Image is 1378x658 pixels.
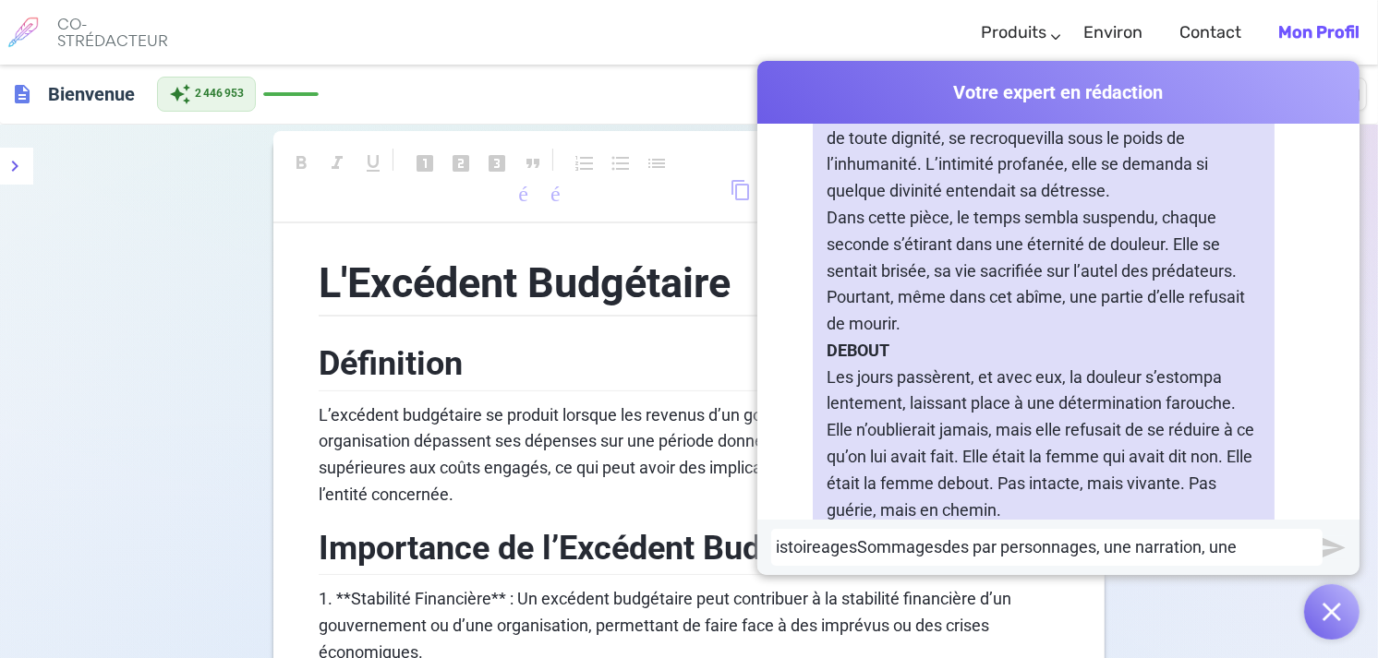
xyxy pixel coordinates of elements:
[574,152,597,174] span: format_list_numbered
[451,152,473,174] span: looks_two
[827,341,889,360] strong: DEBOUT
[827,365,1261,524] p: Les jours passèrent, et avec eux, la douleur s’estompa lentement, laissant place à une déterminat...
[1323,603,1341,621] img: Fermer le chat
[319,405,1069,504] span: L’excédent budgétaire se produit lorsque les revenus d’un gouvernement, d’une entreprise ou d’une...
[1083,6,1142,60] a: Environ
[327,152,349,174] span: format_italic
[981,6,1046,60] a: Produits
[647,152,913,174] span: liste de contrôle
[11,83,33,105] span: description
[57,16,168,49] h6: CO-STRÉDACTEUR
[730,179,752,201] span: content_copy
[1278,22,1360,42] b: Mon profil
[1179,6,1241,60] a: Contact
[487,152,509,174] span: looks_3
[757,79,1360,106] span: Votre expert en rédaction
[827,205,1261,338] p: Dans cette pièce, le temps sembla suspendu, chaque seconde s’étirant dans une éternité de douleur...
[496,179,715,201] span: télécharger
[319,258,731,307] span: L'Excédent Budgétaire
[776,538,1318,556] div: istoireagesSommagesdes par personnages, une narration, une
[319,344,463,383] span: Définition
[523,152,545,174] span: format_quote
[363,152,385,174] span: format_underlined
[610,152,633,174] span: format_list_bulleted
[319,529,865,568] span: Importance de l’Excédent Budgétaire
[195,85,244,103] span: 2 446 953
[169,83,191,105] span: auto_awesome
[1278,6,1360,60] a: Mon profil
[291,152,313,174] span: format_bold
[41,76,142,113] h6: Click to edit title
[1323,536,1346,559] img: Envoyer
[415,152,437,174] span: looks_one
